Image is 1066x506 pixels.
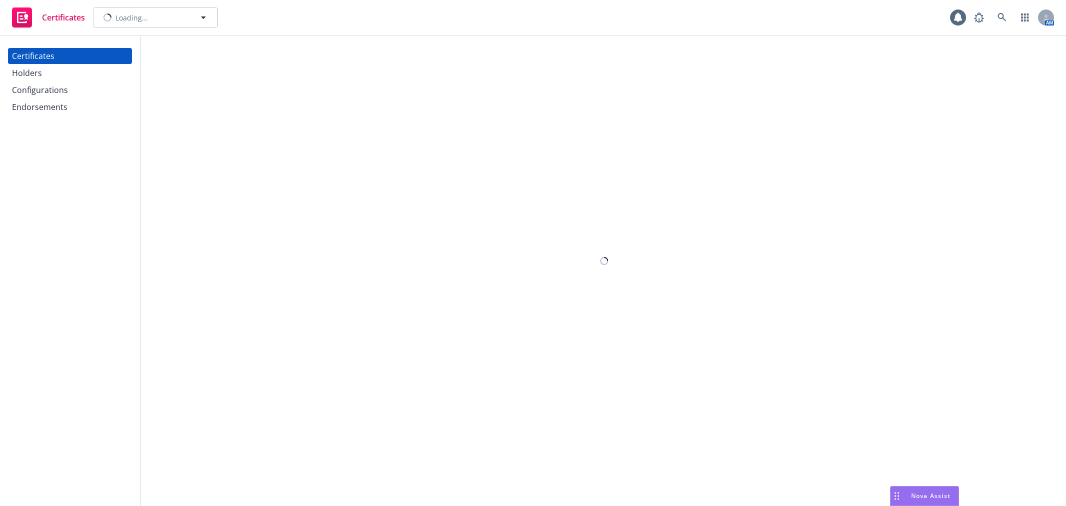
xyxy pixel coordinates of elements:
[992,7,1012,27] a: Search
[911,491,951,500] span: Nova Assist
[12,82,68,98] div: Configurations
[12,99,67,115] div: Endorsements
[12,65,42,81] div: Holders
[8,99,132,115] a: Endorsements
[8,3,89,31] a: Certificates
[8,82,132,98] a: Configurations
[42,13,85,21] span: Certificates
[969,7,989,27] a: Report a Bug
[1015,7,1035,27] a: Switch app
[891,486,903,505] div: Drag to move
[890,486,959,506] button: Nova Assist
[8,48,132,64] a: Certificates
[115,12,148,23] span: Loading...
[8,65,132,81] a: Holders
[93,7,218,27] button: Loading...
[12,48,54,64] div: Certificates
